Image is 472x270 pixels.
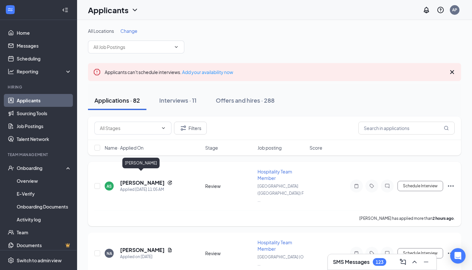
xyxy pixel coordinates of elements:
span: [GEOGRAPHIC_DATA] ([GEOGRAPHIC_DATA]) F ... [258,184,304,203]
div: Review [205,250,254,256]
a: Home [17,26,72,39]
span: All Locations [88,28,114,34]
a: Sourcing Tools [17,107,72,120]
svg: Notifications [423,6,430,14]
span: Hospitality Team Member [258,239,292,252]
a: Add your availability now [182,69,233,75]
svg: Tag [368,183,376,189]
span: Applicants can't schedule interviews. [105,69,233,75]
div: AS [107,183,112,189]
span: Score [310,144,322,151]
a: DocumentsCrown [17,239,72,252]
h5: [PERSON_NAME] [120,247,165,254]
svg: Minimize [422,258,430,266]
div: Review [205,183,254,189]
svg: Collapse [62,7,68,13]
svg: Error [93,68,101,76]
div: Applications · 82 [94,96,140,104]
div: 123 [376,259,383,265]
svg: Reapply [167,180,172,185]
a: Messages [17,39,72,52]
div: Offers and hires · 288 [216,96,275,104]
svg: UserCheck [8,165,14,171]
span: Job posting [258,144,282,151]
input: Search in applications [358,122,455,135]
svg: Analysis [8,68,14,75]
span: Stage [205,144,218,151]
svg: Cross [448,68,456,76]
svg: ChevronDown [161,126,166,131]
svg: Note [353,251,360,256]
div: AP [452,7,457,13]
a: Team [17,226,72,239]
a: Activity log [17,213,72,226]
svg: ComposeMessage [399,258,407,266]
svg: ChevronDown [131,6,139,14]
div: Applied on [DATE] [120,254,172,260]
button: Schedule Interview [398,248,443,258]
a: E-Verify [17,187,72,200]
svg: Filter [179,124,187,132]
svg: ChevronUp [411,258,418,266]
span: Name · Applied On [105,144,144,151]
div: Reporting [17,68,72,75]
span: Hospitality Team Member [258,169,292,181]
p: [PERSON_NAME] has applied more than . [359,216,455,221]
a: Overview [17,174,72,187]
div: Team Management [8,152,70,157]
h3: SMS Messages [333,258,370,265]
svg: Note [353,183,360,189]
b: 2 hours ago [433,216,454,221]
div: Interviews · 11 [159,96,197,104]
div: Hiring [8,84,70,90]
div: Open Intercom Messenger [450,248,466,264]
svg: WorkstreamLogo [7,6,13,13]
div: Applied [DATE] 11:05 AM [120,186,172,193]
svg: QuestionInfo [437,6,444,14]
a: Applicants [17,94,72,107]
input: All Stages [100,125,158,132]
span: [GEOGRAPHIC_DATA] (O ... [258,255,304,266]
a: Job Postings [17,120,72,133]
svg: Settings [8,257,14,264]
button: Schedule Interview [398,181,443,191]
svg: Tag [368,251,376,256]
button: ComposeMessage [398,257,408,267]
svg: ChatInactive [383,251,391,256]
input: All Job Postings [93,43,171,51]
a: Talent Network [17,133,72,145]
a: Onboarding Documents [17,200,72,213]
div: Switch to admin view [17,257,62,264]
svg: ChatInactive [383,183,391,189]
svg: Ellipses [447,182,455,190]
svg: Document [167,247,172,253]
div: Onboarding [17,165,66,171]
button: Minimize [421,257,431,267]
h5: [PERSON_NAME] [120,179,165,186]
button: ChevronUp [409,257,420,267]
svg: MagnifyingGlass [444,126,449,131]
div: [PERSON_NAME] [122,158,160,168]
span: Change [120,28,137,34]
button: Filter Filters [174,122,207,135]
a: Scheduling [17,52,72,65]
div: NA [107,251,112,256]
svg: Ellipses [447,249,455,257]
svg: ChevronDown [174,44,179,50]
h1: Applicants [88,5,128,15]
